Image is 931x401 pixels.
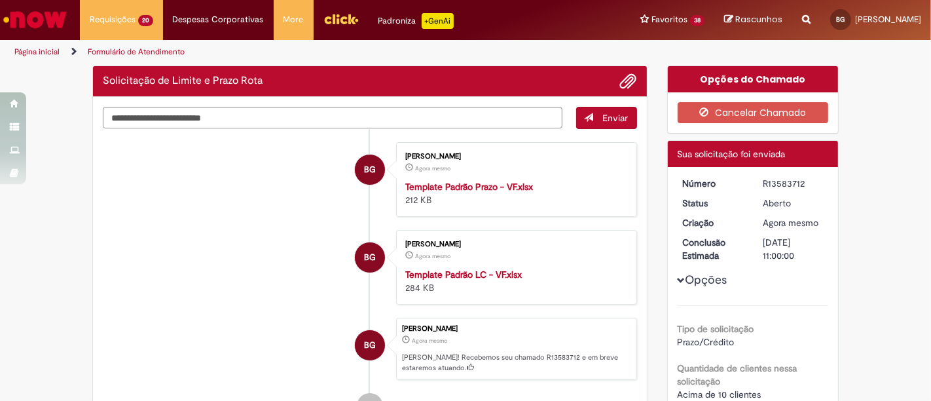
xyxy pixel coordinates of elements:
[283,13,304,26] span: More
[355,155,385,185] div: Bruno Lopes Goncalves
[415,252,450,260] time: 30/09/2025 21:45:01
[763,217,818,229] time: 30/09/2025 21:45:35
[690,15,704,26] span: 38
[412,337,447,345] span: Agora mesmo
[763,197,824,210] div: Aberto
[138,15,153,26] span: 20
[103,75,263,87] h2: Solicitação de Limite e Prazo Rota Histórico de tíquete
[405,269,522,280] a: Template Padrão LC - VF.xlsx
[620,73,637,90] button: Adicionar anexos
[10,40,611,64] ul: Trilhas de página
[405,268,623,294] div: 284 KB
[14,47,60,57] a: Página inicial
[173,13,264,26] span: Despesas Corporativas
[405,153,623,161] div: [PERSON_NAME]
[678,323,754,335] b: Tipo de solicitação
[651,13,687,26] span: Favoritos
[1,7,69,33] img: ServiceNow
[724,14,782,26] a: Rascunhos
[402,353,630,373] p: [PERSON_NAME]! Recebemos seu chamado R13583712 e em breve estaremos atuando.
[412,337,447,345] time: 30/09/2025 21:45:35
[837,15,845,24] span: BG
[355,242,385,273] div: Bruno Lopes Goncalves
[364,242,376,273] span: BG
[88,47,185,57] a: Formulário de Atendimento
[678,362,797,387] b: Quantidade de clientes nessa solicitação
[405,240,623,248] div: [PERSON_NAME]
[378,13,454,29] div: Padroniza
[323,9,359,29] img: click_logo_yellow_360x200.png
[402,325,630,333] div: [PERSON_NAME]
[668,66,839,92] div: Opções do Chamado
[415,252,450,260] span: Agora mesmo
[763,177,824,190] div: R13583712
[415,164,450,172] time: 30/09/2025 21:45:12
[576,107,637,129] button: Enviar
[103,107,562,128] textarea: Digite sua mensagem aqui...
[735,13,782,26] span: Rascunhos
[763,216,824,229] div: 30/09/2025 21:45:35
[678,148,786,160] span: Sua solicitação foi enviada
[364,154,376,185] span: BG
[678,336,735,348] span: Prazo/Crédito
[90,13,136,26] span: Requisições
[364,330,376,361] span: BG
[763,236,824,262] div: [DATE] 11:00:00
[103,318,637,381] li: Bruno Lopes Goncalves
[673,236,754,262] dt: Conclusão Estimada
[855,14,921,25] span: [PERSON_NAME]
[673,177,754,190] dt: Número
[678,102,829,123] button: Cancelar Chamado
[405,181,533,193] a: Template Padrão Prazo - VF.xlsx
[355,330,385,360] div: Bruno Lopes Goncalves
[673,197,754,210] dt: Status
[405,180,623,206] div: 212 KB
[763,217,818,229] span: Agora mesmo
[415,164,450,172] span: Agora mesmo
[422,13,454,29] p: +GenAi
[603,112,629,124] span: Enviar
[673,216,754,229] dt: Criação
[678,389,761,400] span: Acima de 10 clientes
